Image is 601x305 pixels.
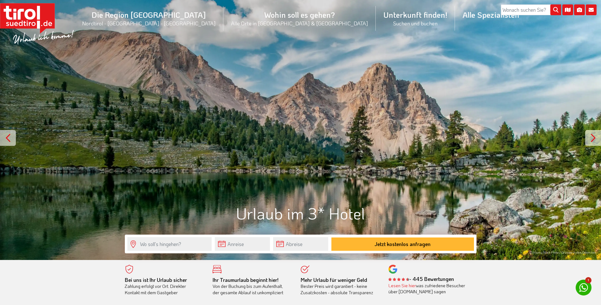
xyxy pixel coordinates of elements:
[301,277,379,296] div: Bester Preis wird garantiert - keine Zusatzkosten - absolute Transparenz
[455,3,527,27] a: Alle Spezialisten
[388,282,467,295] div: was zufriedene Besucher über [DOMAIN_NAME] sagen
[585,277,591,283] span: 1
[562,4,573,15] i: Karte öffnen
[215,237,270,251] input: Anreise
[574,4,585,15] i: Fotogalerie
[74,3,223,34] a: Die Region [GEOGRAPHIC_DATA]Nordtirol - [GEOGRAPHIC_DATA] - [GEOGRAPHIC_DATA]
[501,4,561,15] input: Wonach suchen Sie?
[213,276,278,283] b: Ihr Traumurlaub beginnt hier!
[383,20,447,27] small: Suchen und buchen
[586,4,597,15] i: Kontakt
[127,237,212,251] input: Wo soll's hingehen?
[231,20,368,27] small: Alle Orte in [GEOGRAPHIC_DATA] & [GEOGRAPHIC_DATA]
[82,20,216,27] small: Nordtirol - [GEOGRAPHIC_DATA] - [GEOGRAPHIC_DATA]
[125,276,187,283] b: Bei uns ist Ihr Urlaub sicher
[213,277,291,296] div: Von der Buchung bis zum Aufenthalt, der gesamte Ablauf ist unkompliziert
[125,277,203,296] div: Zahlung erfolgt vor Ort. Direkter Kontakt mit dem Gastgeber
[223,3,376,34] a: Wohin soll es gehen?Alle Orte in [GEOGRAPHIC_DATA] & [GEOGRAPHIC_DATA]
[576,280,591,295] a: 1
[388,276,454,282] b: - 445 Bewertungen
[125,204,476,222] h1: Urlaub im 3* Hotel
[388,282,416,289] a: Lesen Sie hier
[301,276,367,283] b: Mehr Urlaub für weniger Geld
[331,237,474,251] button: Jetzt kostenlos anfragen
[273,237,328,251] input: Abreise
[376,3,455,34] a: Unterkunft finden!Suchen und buchen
